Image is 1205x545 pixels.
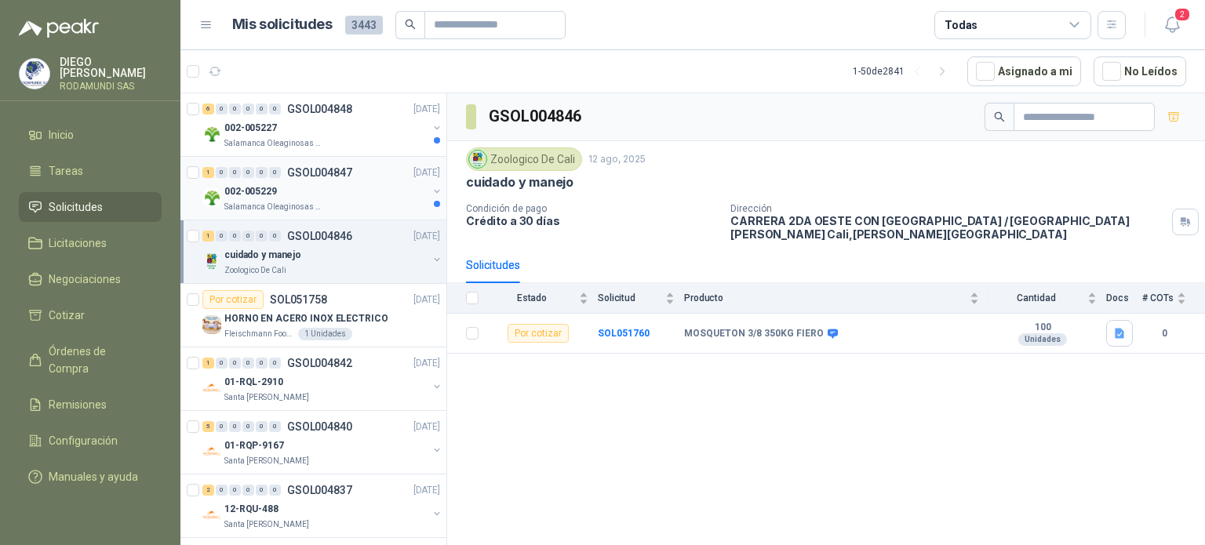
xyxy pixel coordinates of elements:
[413,483,440,498] p: [DATE]
[19,390,162,420] a: Remisiones
[224,311,388,326] p: HORNO EN ACERO INOX ELECTRICO
[269,485,281,496] div: 0
[466,203,718,214] p: Condición de pago
[1106,283,1142,314] th: Docs
[1094,56,1186,86] button: No Leídos
[49,343,147,377] span: Órdenes de Compra
[19,19,99,38] img: Logo peakr
[229,231,241,242] div: 0
[466,147,582,171] div: Zoologico De Cali
[216,167,228,178] div: 0
[853,59,955,84] div: 1 - 50 de 2841
[202,354,443,404] a: 1 0 0 0 0 0 GSOL004842[DATE] Company Logo01-RQL-2910Santa [PERSON_NAME]
[19,462,162,492] a: Manuales y ayuda
[588,152,646,167] p: 12 ago, 2025
[256,167,268,178] div: 0
[684,328,824,340] b: MOSQUETON 3/8 350KG FIERO
[684,283,988,314] th: Producto
[466,174,573,191] p: cuidado y manejo
[232,13,333,36] h1: Mis solicitudes
[1142,292,1174,303] span: # COTs
[242,485,254,496] div: 0
[269,167,281,178] div: 0
[19,120,162,150] a: Inicio
[945,16,977,34] div: Todas
[49,307,85,324] span: Cotizar
[469,151,486,168] img: Company Logo
[242,358,254,369] div: 0
[413,165,440,180] p: [DATE]
[202,358,214,369] div: 1
[298,328,352,340] div: 1 Unidades
[242,231,254,242] div: 0
[20,59,49,89] img: Company Logo
[19,228,162,258] a: Licitaciones
[287,485,352,496] p: GSOL004837
[202,421,214,432] div: 5
[598,328,650,339] a: SOL051760
[1142,326,1186,341] b: 0
[242,167,254,178] div: 0
[1142,283,1205,314] th: # COTs
[202,315,221,334] img: Company Logo
[202,417,443,467] a: 5 0 0 0 0 0 GSOL004840[DATE] Company Logo01-RQP-9167Santa [PERSON_NAME]
[19,192,162,222] a: Solicitudes
[19,426,162,456] a: Configuración
[224,248,301,263] p: cuidado y manejo
[345,16,383,35] span: 3443
[405,19,416,30] span: search
[202,506,221,525] img: Company Logo
[224,121,277,136] p: 002-005227
[224,455,309,467] p: Santa [PERSON_NAME]
[202,104,214,114] div: 6
[180,284,446,347] a: Por cotizarSOL051758[DATE] Company LogoHORNO EN ACERO INOX ELECTRICOFleischmann Foods S.A.1 Unidades
[1174,7,1191,22] span: 2
[216,231,228,242] div: 0
[49,126,74,144] span: Inicio
[242,421,254,432] div: 0
[730,203,1166,214] p: Dirección
[19,300,162,330] a: Cotizar
[60,56,162,78] p: DIEGO [PERSON_NAME]
[508,324,569,343] div: Por cotizar
[269,358,281,369] div: 0
[224,264,286,277] p: Zoologico De Cali
[202,125,221,144] img: Company Logo
[488,292,576,303] span: Estado
[202,231,214,242] div: 1
[413,229,440,244] p: [DATE]
[287,167,352,178] p: GSOL004847
[413,102,440,117] p: [DATE]
[1018,333,1067,346] div: Unidades
[49,432,118,449] span: Configuración
[216,104,228,114] div: 0
[488,283,598,314] th: Estado
[229,358,241,369] div: 0
[49,271,121,288] span: Negociaciones
[287,421,352,432] p: GSOL004840
[229,104,241,114] div: 0
[994,111,1005,122] span: search
[60,82,162,91] p: RODAMUNDI SAS
[1158,11,1186,39] button: 2
[216,421,228,432] div: 0
[224,137,323,150] p: Salamanca Oleaginosas SAS
[224,518,309,531] p: Santa [PERSON_NAME]
[256,358,268,369] div: 0
[202,100,443,150] a: 6 0 0 0 0 0 GSOL004848[DATE] Company Logo002-005227Salamanca Oleaginosas SAS
[256,485,268,496] div: 0
[202,252,221,271] img: Company Logo
[216,485,228,496] div: 0
[49,198,103,216] span: Solicitudes
[598,292,662,303] span: Solicitud
[19,336,162,383] a: Órdenes de Compra
[49,468,138,485] span: Manuales y ayuda
[269,104,281,114] div: 0
[269,231,281,242] div: 0
[224,502,278,517] p: 12-RQU-488
[988,292,1084,303] span: Cantidad
[202,188,221,207] img: Company Logo
[988,283,1106,314] th: Cantidad
[988,322,1097,334] b: 100
[224,328,295,340] p: Fleischmann Foods S.A.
